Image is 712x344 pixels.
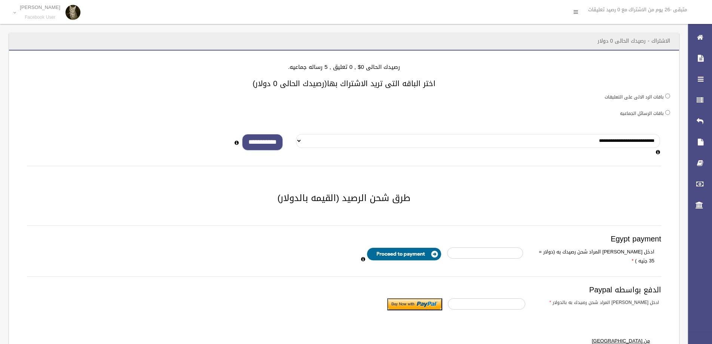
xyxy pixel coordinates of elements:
header: الاشتراك - رصيدك الحالى 0 دولار [589,34,679,48]
h2: طرق شحن الرصيد (القيمه بالدولار) [18,193,670,203]
h4: رصيدك الحالى 0$ , 0 تعليق , 5 رساله جماعيه. [18,64,670,70]
p: [PERSON_NAME] [20,4,60,10]
label: باقات الرد الالى على التعليقات [605,93,664,101]
h3: الدفع بواسطه Paypal [27,286,661,294]
label: ادخل [PERSON_NAME] المراد شحن رصيدك به (دولار = 35 جنيه ) [529,247,660,265]
h3: اختر الباقه التى تريد الاشتراك بها(رصيدك الحالى 0 دولار) [18,79,670,88]
label: باقات الرسائل الجماعيه [620,109,664,118]
input: Submit [387,298,442,310]
label: ادخل [PERSON_NAME] المراد شحن رصيدك به بالدولار [531,298,664,307]
small: Facebook User [20,15,60,20]
h3: Egypt payment [27,235,661,243]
